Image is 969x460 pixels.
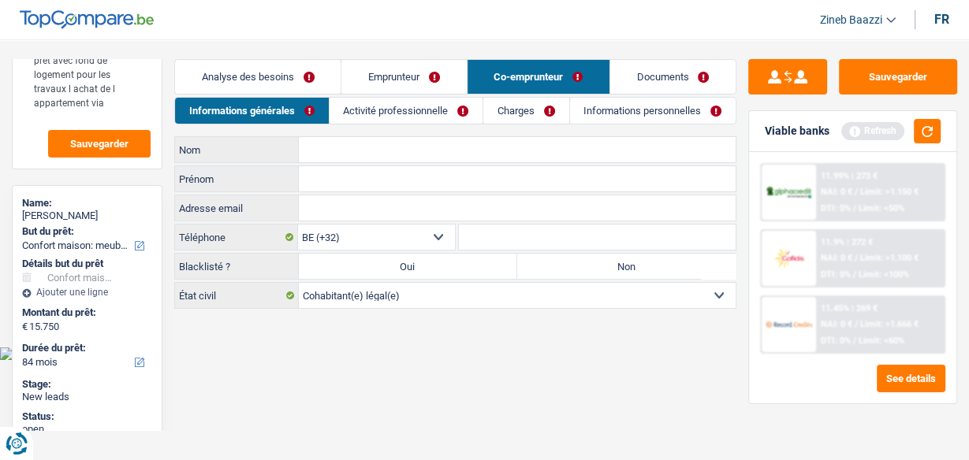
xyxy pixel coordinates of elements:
button: Sauvegarder [839,59,957,95]
label: Non [517,254,736,279]
div: Ajouter une ligne [22,287,152,298]
img: Cofidis [766,247,812,270]
label: Blacklisté ? [175,254,298,279]
input: 401020304 [459,224,736,250]
div: Stage: [22,378,152,391]
label: Montant du prêt: [22,306,149,319]
a: Informations personnelles [570,98,736,124]
a: Informations générales [175,98,328,124]
span: / [852,336,855,346]
button: See details [877,365,945,392]
div: Status: [22,410,152,423]
span: Sauvegarder [70,139,129,149]
span: Limit: <60% [858,336,904,346]
span: / [854,253,857,263]
label: Prénom [175,166,298,191]
span: Limit: >1.100 € [859,253,918,263]
a: Analyse des besoins [175,60,341,94]
span: Limit: <100% [858,269,908,280]
a: Co-emprunteur [468,60,609,94]
span: / [854,319,857,329]
span: / [854,187,857,197]
span: DTI: 0% [821,203,850,213]
label: But du prêt: [22,225,149,238]
label: État civil [175,283,298,308]
label: Oui [299,254,517,279]
span: / [852,269,855,280]
div: [PERSON_NAME] [22,210,152,222]
a: Documents [610,60,736,94]
img: Record Credits [766,313,812,336]
a: Emprunteur [341,60,466,94]
span: Zineb Baazzi [820,13,882,27]
div: Viable banks [765,124,829,138]
a: Charges [483,98,568,124]
span: Limit: <50% [858,203,904,213]
div: open [22,423,152,436]
div: Refresh [841,122,904,139]
span: DTI: 0% [821,336,850,346]
span: Limit: >1.150 € [859,187,918,197]
span: / [852,203,855,213]
span: NAI: 0 € [821,319,852,329]
a: Zineb Baazzi [807,7,896,33]
label: Adresse email [175,195,298,221]
span: NAI: 0 € [821,253,852,263]
button: Sauvegarder [48,130,151,158]
div: 11.99% | 273 € [821,171,877,181]
span: DTI: 0% [821,269,850,280]
div: Name: [22,197,152,210]
span: NAI: 0 € [821,187,852,197]
img: TopCompare Logo [20,10,154,29]
label: Téléphone [175,224,298,250]
a: Activité professionnelle [330,98,483,124]
label: Durée du prêt: [22,342,149,354]
div: New leads [22,391,152,403]
div: fr [934,12,949,27]
div: Détails but du prêt [22,258,152,270]
div: 11.9% | 272 € [821,237,872,247]
div: 11.45% | 269 € [821,303,877,313]
span: € [22,321,28,333]
img: AlphaCredit [766,185,812,199]
span: Limit: >1.666 € [859,319,918,329]
label: Nom [175,137,298,162]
